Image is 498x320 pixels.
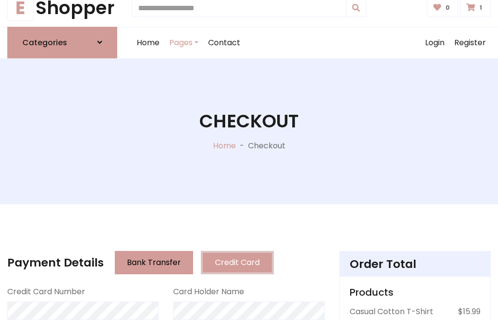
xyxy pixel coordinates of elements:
[350,257,480,271] h4: Order Total
[203,27,245,58] a: Contact
[201,251,274,274] button: Credit Card
[458,306,480,318] p: $15.99
[7,286,85,298] label: Credit Card Number
[350,286,480,298] h5: Products
[199,110,299,132] h1: Checkout
[115,251,193,274] button: Bank Transfer
[7,256,104,269] h4: Payment Details
[443,3,452,12] span: 0
[132,27,164,58] a: Home
[7,27,117,58] a: Categories
[236,140,248,152] p: -
[350,306,433,318] p: Casual Cotton T-Shirt
[173,286,244,298] label: Card Holder Name
[248,140,285,152] p: Checkout
[164,27,203,58] a: Pages
[449,27,491,58] a: Register
[22,38,67,47] h6: Categories
[213,140,236,151] a: Home
[420,27,449,58] a: Login
[477,3,484,12] span: 1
